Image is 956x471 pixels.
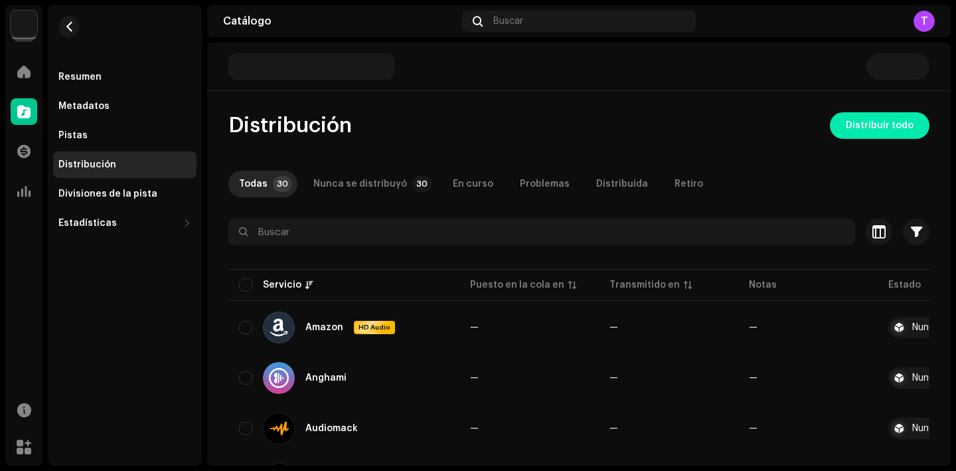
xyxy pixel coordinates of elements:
div: Catálogo [223,16,457,27]
re-m-nav-dropdown: Estadísticas [53,210,197,236]
input: Buscar [228,219,855,245]
re-m-nav-item: Resumen [53,64,197,90]
span: — [470,373,479,383]
re-m-nav-item: Metadatos [53,93,197,120]
div: Metadatos [58,101,110,112]
span: — [609,424,618,433]
div: T [914,11,935,32]
div: Estadísticas [58,218,117,229]
div: En curso [453,171,493,197]
p-badge: 30 [412,176,432,192]
button: Distribuir todo [830,112,929,139]
re-a-table-badge: — [749,373,757,383]
div: Anghami [305,373,347,383]
re-m-nav-item: Distribución [53,151,197,178]
div: Amazon [305,323,343,332]
span: Distribución [228,112,352,139]
re-a-table-badge: — [749,323,757,332]
span: — [609,323,618,332]
div: Pistas [58,130,88,141]
img: 4d5a508c-c80f-4d99-b7fb-82554657661d [11,11,37,37]
div: Problemas [520,171,570,197]
p-badge: 30 [273,176,292,192]
re-a-table-badge: — [749,424,757,433]
div: Servicio [263,278,301,292]
span: — [609,373,618,383]
span: Distribuir todo [846,112,914,139]
div: Divisiones de la pista [58,189,157,199]
span: — [470,424,479,433]
div: Puesto en la cola en [470,278,564,292]
re-m-nav-item: Pistas [53,122,197,149]
div: Retiro [675,171,703,197]
div: Transmitido en [609,278,680,292]
div: Distribuída [596,171,648,197]
div: Audiomack [305,424,358,433]
div: Nunca se distribuyó [313,171,407,197]
div: Distribución [58,159,116,170]
div: Todas [239,171,268,197]
span: Buscar [493,16,523,27]
re-m-nav-item: Divisiones de la pista [53,181,197,207]
span: — [470,323,479,332]
span: HD Audio [355,323,394,332]
div: Resumen [58,72,102,82]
